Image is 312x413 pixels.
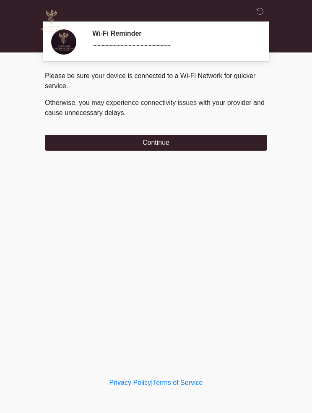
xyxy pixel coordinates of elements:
button: Continue [45,135,267,151]
div: ~~~~~~~~~~~~~~~~~~~~ [92,41,255,51]
p: Otherwise, you may experience connectivity issues with your provider and cause unnecessary delays [45,98,267,118]
a: Terms of Service [153,379,203,386]
a: Privacy Policy [109,379,151,386]
p: Please be sure your device is connected to a Wi-Fi Network for quicker service. [45,71,267,91]
img: Diamond Phoenix Drips IV Hydration Logo [36,6,67,37]
a: | [151,379,153,386]
span: . [124,109,126,116]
